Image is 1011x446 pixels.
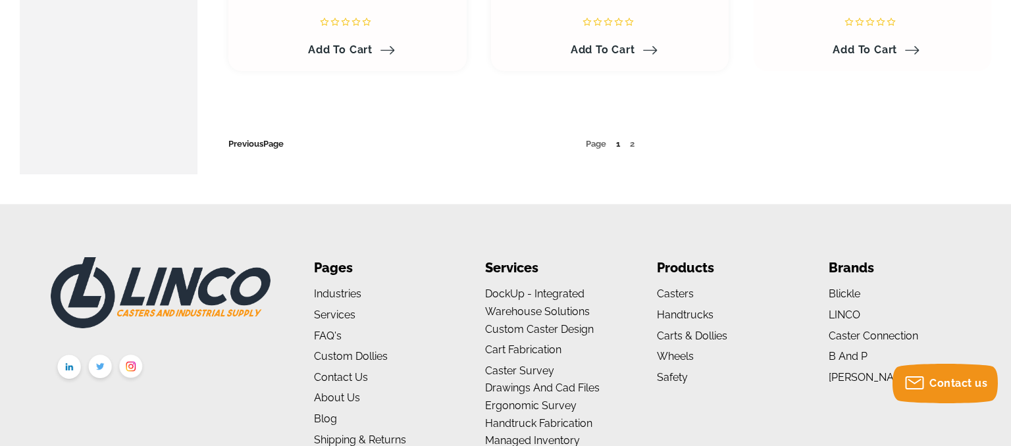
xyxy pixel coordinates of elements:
[263,139,284,149] span: Page
[314,287,361,300] a: Industries
[825,39,920,61] a: Add to Cart
[485,399,577,412] a: Ergonomic Survey
[314,309,355,321] a: Services
[314,434,406,446] a: Shipping & Returns
[485,257,617,279] li: Services
[314,412,337,425] a: Blog
[630,139,635,149] span: 2
[829,287,860,300] a: Blickle
[116,352,147,384] img: instagram.png
[485,287,590,318] a: DockUp - Integrated Warehouse Solutions
[833,43,897,56] span: Add to Cart
[657,350,694,362] a: Wheels
[485,382,600,394] a: Drawings and Cad Files
[314,330,342,342] a: FAQ's
[657,287,694,300] a: Casters
[51,257,271,328] img: LINCO CASTERS & INDUSTRIAL SUPPLY
[829,309,860,321] a: LINCO
[85,352,116,384] img: twitter.png
[314,371,368,384] a: Contact Us
[314,350,388,362] a: Custom Dollies
[563,39,658,61] a: Add to Cart
[228,139,284,149] a: PreviousPage
[657,309,713,321] a: Handtrucks
[616,139,620,149] a: 1
[657,257,789,279] li: Products
[657,330,727,342] a: Carts & Dollies
[314,257,446,279] li: Pages
[657,371,688,384] a: Safety
[485,417,592,430] a: Handtruck Fabrication
[829,371,912,384] a: [PERSON_NAME]
[829,350,868,362] a: B and P
[485,364,554,377] a: Caster Survey
[829,257,961,279] li: Brands
[485,323,594,335] a: Custom Caster Design
[314,391,360,404] a: About us
[300,39,395,61] a: Add to Cart
[308,43,373,56] span: Add to Cart
[571,43,635,56] span: Add to Cart
[929,377,987,389] span: Contact us
[586,139,606,149] span: Page
[485,343,561,356] a: Cart Fabrication
[829,330,918,342] a: Caster Connection
[54,352,85,385] img: linkedin.png
[893,364,998,403] button: Contact us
